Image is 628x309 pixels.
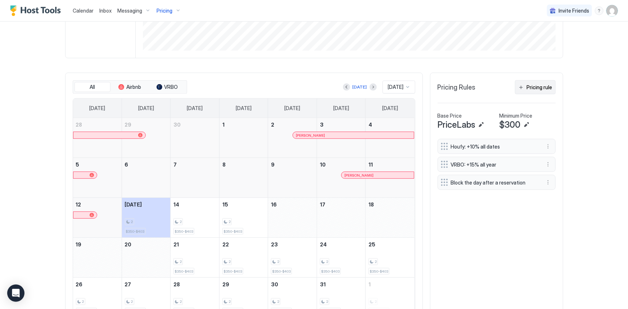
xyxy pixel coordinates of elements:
[180,99,210,118] a: Tuesday
[99,8,112,14] span: Inbox
[220,278,268,291] a: October 29, 2025
[222,281,229,287] span: 29
[500,119,521,130] span: $300
[272,269,291,274] span: $350-$403
[125,281,131,287] span: 27
[271,281,278,287] span: 30
[366,118,415,158] td: October 4, 2025
[271,162,275,168] span: 9
[219,238,268,278] td: October 22, 2025
[320,281,326,287] span: 31
[268,118,317,131] a: October 2, 2025
[173,281,180,287] span: 28
[326,259,328,264] span: 2
[99,7,112,14] a: Inbox
[438,119,475,130] span: PriceLabs
[76,122,82,128] span: 28
[320,241,327,247] span: 24
[76,162,80,168] span: 5
[277,259,279,264] span: 2
[219,118,268,158] td: October 1, 2025
[388,84,404,90] span: [DATE]
[122,158,171,171] a: October 6, 2025
[369,122,372,128] span: 4
[271,201,277,208] span: 16
[131,99,161,118] a: Monday
[317,278,366,291] a: October 31, 2025
[180,299,182,304] span: 2
[317,158,366,198] td: October 10, 2025
[90,84,95,90] span: All
[268,238,317,278] td: October 23, 2025
[173,162,177,168] span: 7
[344,173,374,178] span: [PERSON_NAME]
[236,105,252,112] span: [DATE]
[171,198,220,238] td: October 14, 2025
[73,7,94,14] a: Calendar
[171,238,220,278] td: October 21, 2025
[268,198,317,211] a: October 16, 2025
[375,259,377,264] span: 2
[131,299,133,304] span: 2
[117,8,142,14] span: Messaging
[171,158,220,198] td: October 7, 2025
[333,105,349,112] span: [DATE]
[268,278,317,291] a: October 30, 2025
[126,84,141,90] span: Airbnb
[317,118,366,131] a: October 3, 2025
[122,238,171,278] td: October 20, 2025
[438,157,556,172] div: VRBO: +15% all year menu
[366,198,415,238] td: October 18, 2025
[82,99,112,118] a: Sunday
[366,238,415,278] td: October 25, 2025
[76,281,83,287] span: 26
[89,105,105,112] span: [DATE]
[527,83,552,91] div: Pricing rule
[317,198,366,238] td: October 17, 2025
[73,158,122,171] a: October 5, 2025
[171,238,219,251] a: October 21, 2025
[171,198,219,211] a: October 14, 2025
[125,241,132,247] span: 20
[277,99,308,118] a: Thursday
[222,241,229,247] span: 22
[366,278,414,291] a: November 1, 2025
[296,133,411,138] div: [PERSON_NAME]
[268,158,317,198] td: October 9, 2025
[544,160,552,169] button: More options
[317,198,366,211] a: October 17, 2025
[370,269,388,274] span: $350-$403
[122,118,171,158] td: September 29, 2025
[366,198,414,211] a: October 18, 2025
[73,158,122,198] td: October 5, 2025
[229,99,259,118] a: Wednesday
[229,219,231,224] span: 2
[352,83,368,91] button: [DATE]
[157,8,172,14] span: Pricing
[171,118,220,158] td: September 30, 2025
[173,241,179,247] span: 21
[438,113,462,119] span: Base Price
[122,238,171,251] a: October 20, 2025
[180,259,182,264] span: 2
[76,201,81,208] span: 12
[317,158,366,171] a: October 10, 2025
[73,8,94,14] span: Calendar
[187,105,203,112] span: [DATE]
[171,158,219,171] a: October 7, 2025
[366,118,414,131] a: October 4, 2025
[122,118,171,131] a: September 29, 2025
[220,118,268,131] a: October 1, 2025
[180,219,182,224] span: 2
[229,259,231,264] span: 2
[73,198,122,238] td: October 12, 2025
[171,278,219,291] a: October 28, 2025
[223,269,242,274] span: $350-$403
[451,162,537,168] span: VRBO: +15% all year
[73,80,187,94] div: tab-group
[366,158,415,198] td: October 11, 2025
[326,299,328,304] span: 2
[173,122,181,128] span: 30
[138,105,154,112] span: [DATE]
[370,83,377,91] button: Next month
